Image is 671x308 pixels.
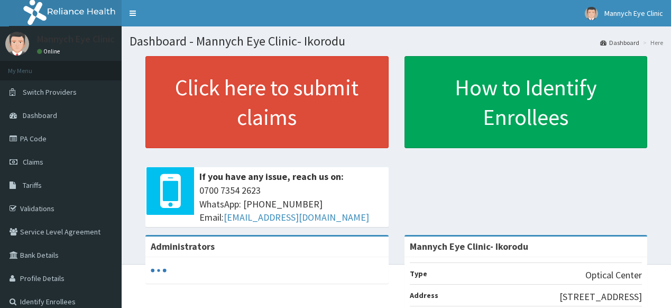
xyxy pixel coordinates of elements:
[604,8,663,18] span: Mannych Eye Clinic
[585,7,598,20] img: User Image
[145,56,389,148] a: Click here to submit claims
[199,170,344,183] b: If you have any issue, reach us on:
[151,240,215,252] b: Administrators
[151,262,167,278] svg: audio-loading
[559,290,642,304] p: [STREET_ADDRESS]
[199,184,383,224] span: 0700 7354 2623 WhatsApp: [PHONE_NUMBER] Email:
[585,268,642,282] p: Optical Center
[23,157,43,167] span: Claims
[600,38,639,47] a: Dashboard
[23,87,77,97] span: Switch Providers
[410,291,438,300] b: Address
[405,56,648,148] a: How to Identify Enrollees
[37,48,62,55] a: Online
[37,34,115,44] p: Mannych Eye Clinic
[130,34,663,48] h1: Dashboard - Mannych Eye Clinic- Ikorodu
[5,32,29,56] img: User Image
[23,111,57,120] span: Dashboard
[640,38,663,47] li: Here
[410,269,427,278] b: Type
[23,180,42,190] span: Tariffs
[410,240,528,252] strong: Mannych Eye Clinic- Ikorodu
[224,211,369,223] a: [EMAIL_ADDRESS][DOMAIN_NAME]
